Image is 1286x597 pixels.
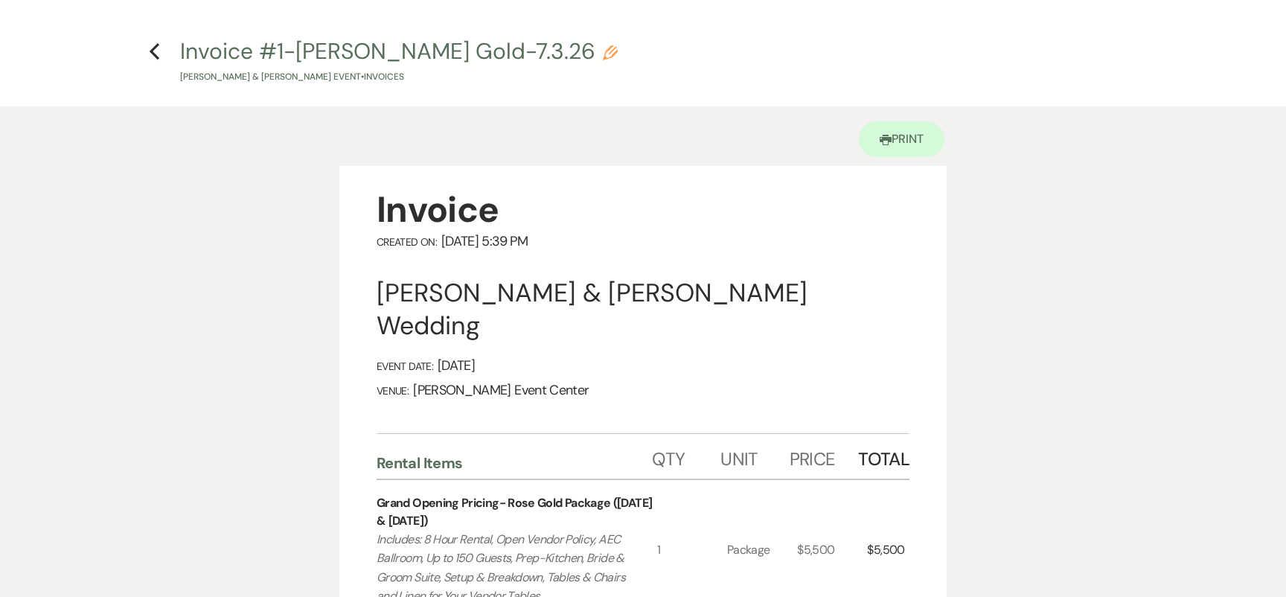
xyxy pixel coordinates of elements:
[180,40,618,84] button: Invoice #1-[PERSON_NAME] Gold-7.3.26[PERSON_NAME] & [PERSON_NAME] Event•Invoices
[377,235,437,249] span: Created On:
[720,434,789,479] div: Unit
[859,121,944,157] a: Print
[377,233,909,250] div: [DATE] 5:39 PM
[858,434,909,479] div: Total
[377,357,909,374] div: [DATE]
[790,434,858,479] div: Price
[180,70,618,84] p: [PERSON_NAME] & [PERSON_NAME] Event • Invoices
[377,277,909,342] div: [PERSON_NAME] & [PERSON_NAME] Wedding
[377,494,657,530] div: Grand Opening Pricing- Rose Gold Package ([DATE] & [DATE])
[377,360,433,373] span: Event Date:
[377,187,909,233] div: Invoice
[377,384,409,398] span: Venue:
[377,382,909,399] div: [PERSON_NAME] Event Center
[377,453,652,473] div: Rental Items
[652,434,720,479] div: Qty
